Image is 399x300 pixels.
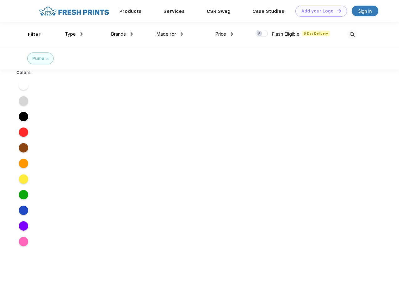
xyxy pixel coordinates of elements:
[12,69,36,76] div: Colors
[65,31,76,37] span: Type
[358,7,372,15] div: Sign in
[302,31,330,36] span: 5 Day Delivery
[272,31,299,37] span: Flash Eligible
[32,55,44,62] div: Puma
[119,8,142,14] a: Products
[301,8,334,14] div: Add your Logo
[80,32,83,36] img: dropdown.png
[163,8,185,14] a: Services
[231,32,233,36] img: dropdown.png
[156,31,176,37] span: Made for
[131,32,133,36] img: dropdown.png
[207,8,231,14] a: CSR Swag
[347,29,357,40] img: desktop_search.svg
[37,6,111,17] img: fo%20logo%202.webp
[215,31,226,37] span: Price
[28,31,41,38] div: Filter
[111,31,126,37] span: Brands
[352,6,378,16] a: Sign in
[181,32,183,36] img: dropdown.png
[46,58,49,60] img: filter_cancel.svg
[337,9,341,12] img: DT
